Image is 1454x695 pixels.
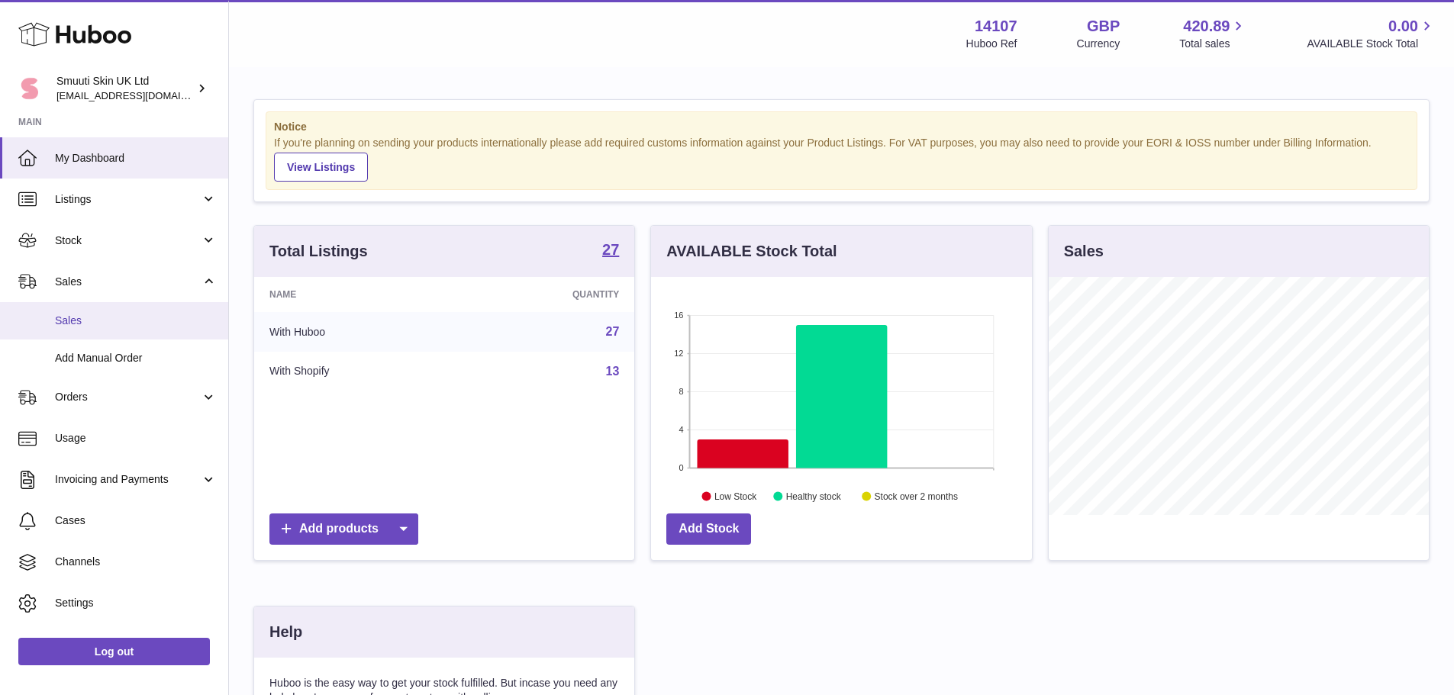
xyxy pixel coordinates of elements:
h3: AVAILABLE Stock Total [666,241,837,262]
h3: Sales [1064,241,1104,262]
span: Sales [55,314,217,328]
strong: Notice [274,120,1409,134]
span: Sales [55,275,201,289]
th: Quantity [459,277,635,312]
a: 420.89 Total sales [1179,16,1247,51]
img: internalAdmin-14107@internal.huboo.com [18,77,41,100]
span: Orders [55,390,201,404]
span: AVAILABLE Stock Total [1307,37,1436,51]
span: Total sales [1179,37,1247,51]
a: View Listings [274,153,368,182]
span: Channels [55,555,217,569]
a: Add Stock [666,513,751,545]
text: 0 [679,463,684,472]
strong: 14107 [975,16,1017,37]
td: With Shopify [254,352,459,391]
div: If you're planning on sending your products internationally please add required customs informati... [274,136,1409,182]
span: Settings [55,596,217,610]
text: 12 [675,349,684,358]
a: 27 [606,325,620,338]
span: Stock [55,233,201,248]
h3: Help [269,622,302,642]
th: Name [254,277,459,312]
text: Low Stock [714,491,757,501]
td: With Huboo [254,312,459,352]
text: 8 [679,387,684,396]
a: 27 [602,242,619,260]
text: Stock over 2 months [875,491,958,501]
strong: 27 [602,242,619,257]
span: Usage [55,431,217,446]
a: Add products [269,513,418,545]
span: 420.89 [1183,16,1230,37]
span: Invoicing and Payments [55,472,201,487]
div: Currency [1077,37,1120,51]
div: Smuuti Skin UK Ltd [56,74,194,103]
a: 13 [606,365,620,378]
span: My Dashboard [55,151,217,166]
h3: Total Listings [269,241,368,262]
a: 0.00 AVAILABLE Stock Total [1307,16,1436,51]
div: Huboo Ref [966,37,1017,51]
span: Add Manual Order [55,351,217,365]
span: 0.00 [1388,16,1418,37]
text: 4 [679,425,684,434]
span: Listings [55,192,201,207]
text: Healthy stock [786,491,842,501]
a: Log out [18,638,210,665]
span: Cases [55,513,217,528]
text: 16 [675,310,684,320]
span: [EMAIL_ADDRESS][DOMAIN_NAME] [56,89,224,101]
strong: GBP [1087,16,1120,37]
